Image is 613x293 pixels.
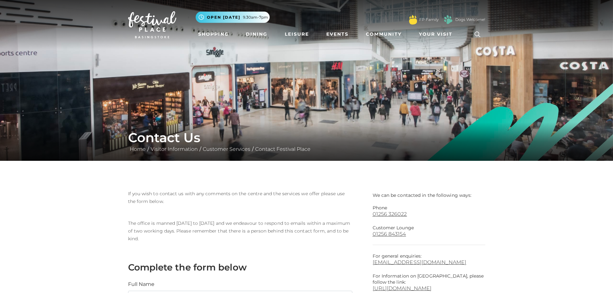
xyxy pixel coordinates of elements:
label: Full Name [128,280,154,288]
a: Contact Festival Place [254,146,312,152]
a: Home [128,146,147,152]
a: [URL][DOMAIN_NAME] [373,285,432,291]
span: Open [DATE] [207,14,240,20]
a: [EMAIL_ADDRESS][DOMAIN_NAME] [373,259,485,265]
a: Shopping [196,28,231,40]
a: Events [324,28,351,40]
a: Customer Services [201,146,252,152]
p: If you wish to contact us with any comments on the centre and the services we offer please use th... [128,190,352,205]
a: Your Visit [416,28,458,40]
p: The office is manned [DATE] to [DATE] and we endeavour to respond to emails within a maximum of t... [128,219,352,243]
h1: Contact Us [128,130,485,145]
p: Phone [373,205,485,211]
a: Dogs Welcome! [455,17,485,23]
div: / / / [123,130,490,153]
img: Festival Place Logo [128,11,176,38]
p: Customer Lounge [373,225,485,231]
a: Dining [243,28,270,40]
a: Leisure [282,28,311,40]
span: Your Visit [419,31,452,38]
button: Open [DATE] 9.30am-7pm [196,12,270,23]
a: Community [363,28,404,40]
a: 01256 326022 [373,211,485,217]
a: Visitor Information [149,146,200,152]
p: We can be contacted in the following ways: [373,190,485,198]
h3: Complete the form below [128,262,352,273]
a: 01256 843154 [373,231,485,237]
p: For general enquiries: [373,253,485,265]
a: FP Family [419,17,439,23]
p: For Information on [GEOGRAPHIC_DATA], please follow the link: [373,273,485,285]
span: 9.30am-7pm [243,14,268,20]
